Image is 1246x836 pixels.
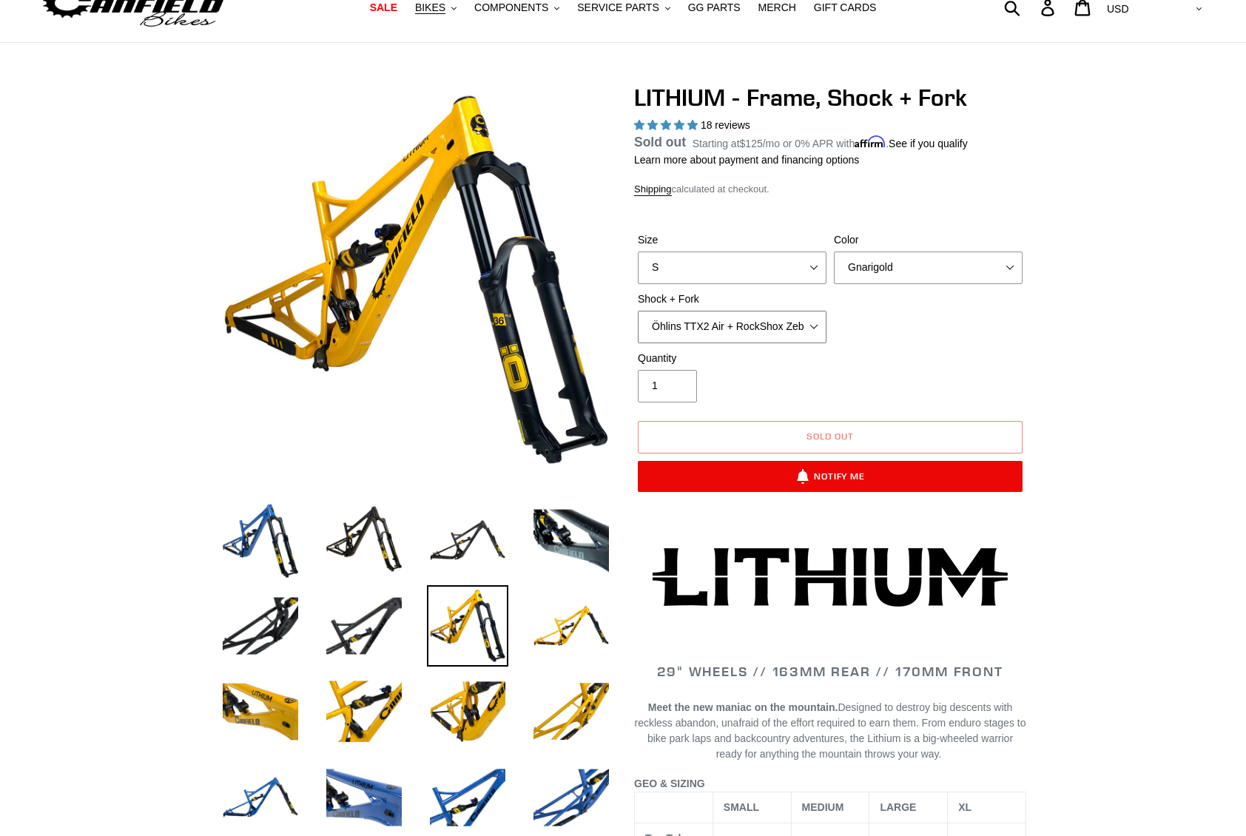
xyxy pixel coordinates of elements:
h1: LITHIUM - Frame, Shock + Fork [634,84,1026,112]
label: Color [834,232,1023,248]
button: Notify Me [638,461,1023,492]
span: LARGE [880,801,916,813]
label: Shock + Fork [638,291,826,307]
span: COMPONENTS [474,1,548,14]
a: See if you qualify - Learn more about Affirm Financing (opens in modal) [889,138,968,149]
label: Size [638,232,826,248]
img: Load image into Gallery viewer, LITHIUM - Frame, Shock + Fork [427,499,508,581]
span: Affirm [855,135,886,148]
span: 29" WHEELS // 163mm REAR // 170mm FRONT [657,663,1003,680]
span: Sold out [634,135,686,149]
span: Sold out [806,431,854,442]
img: Load image into Gallery viewer, LITHIUM - Frame, Shock + Fork [531,671,612,752]
span: 18 reviews [701,119,750,131]
img: Load image into Gallery viewer, LITHIUM - Frame, Shock + Fork [531,585,612,667]
img: Load image into Gallery viewer, LITHIUM - Frame, Shock + Fork [323,671,405,752]
span: BIKES [415,1,445,14]
span: SERVICE PARTS [577,1,659,14]
img: Load image into Gallery viewer, LITHIUM - Frame, Shock + Fork [323,585,405,667]
span: SALE [370,1,397,14]
img: Load image into Gallery viewer, LITHIUM - Frame, Shock + Fork [427,671,508,752]
img: Load image into Gallery viewer, LITHIUM - Frame, Shock + Fork [323,499,405,581]
label: Quantity [638,351,826,366]
span: . [939,748,942,760]
a: Learn more about payment and financing options [634,154,859,166]
span: $125 [740,138,763,149]
img: Load image into Gallery viewer, LITHIUM - Frame, Shock + Fork [220,499,301,581]
span: GIFT CARDS [814,1,877,14]
span: GG PARTS [688,1,741,14]
span: From enduro stages to bike park laps and backcountry adventures, the Lithium is a big-wheeled war... [647,717,1026,760]
span: MERCH [758,1,796,14]
span: SMALL [724,801,759,813]
img: Load image into Gallery viewer, LITHIUM - Frame, Shock + Fork [220,585,301,667]
img: Lithium-Logo_480x480.png [653,547,1008,607]
img: Load image into Gallery viewer, LITHIUM - Frame, Shock + Fork [531,499,612,581]
span: 5.00 stars [634,119,701,131]
p: Starting at /mo or 0% APR with . [693,132,968,152]
img: Load image into Gallery viewer, LITHIUM - Frame, Shock + Fork [427,585,508,667]
span: Designed to destroy big descents with reckless abandon, unafraid of the effort required to earn t... [635,701,1026,760]
span: MEDIUM [802,801,844,813]
a: Shipping [634,183,672,196]
button: Sold out [638,421,1023,454]
span: GEO & SIZING [634,778,705,789]
div: calculated at checkout. [634,182,1026,197]
b: Meet the new maniac on the mountain. [648,701,838,713]
img: Load image into Gallery viewer, LITHIUM - Frame, Shock + Fork [220,671,301,752]
span: XL [958,801,971,813]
